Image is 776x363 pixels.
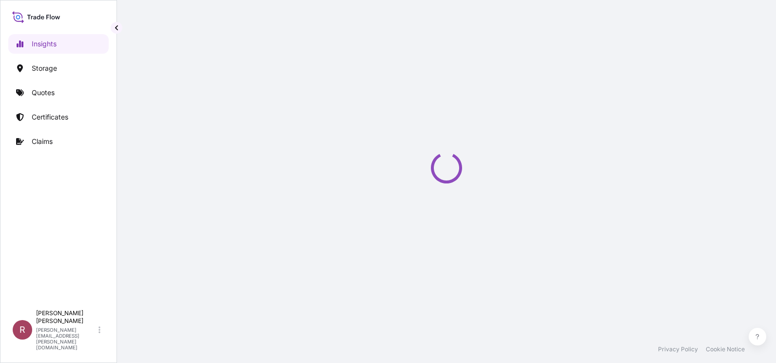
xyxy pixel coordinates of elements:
a: Cookie Notice [706,345,745,353]
p: [PERSON_NAME] [PERSON_NAME] [36,309,97,325]
p: Storage [32,63,57,73]
a: Claims [8,132,109,151]
a: Quotes [8,83,109,102]
p: Certificates [32,112,68,122]
a: Privacy Policy [658,345,698,353]
a: Certificates [8,107,109,127]
p: Quotes [32,88,55,98]
span: R [19,325,25,335]
a: Insights [8,34,109,54]
a: Storage [8,59,109,78]
p: [PERSON_NAME][EMAIL_ADDRESS][PERSON_NAME][DOMAIN_NAME] [36,327,97,350]
p: Insights [32,39,57,49]
p: Claims [32,137,53,146]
